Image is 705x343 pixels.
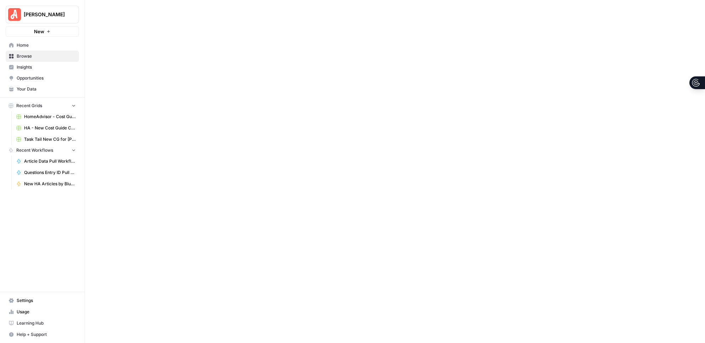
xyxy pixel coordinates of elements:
[8,8,21,21] img: Angi Logo
[13,134,79,145] a: Task Tail New CG for [PERSON_NAME] Grid
[6,6,79,23] button: Workspace: Angi
[17,42,76,48] span: Home
[6,62,79,73] a: Insights
[17,331,76,338] span: Help + Support
[6,51,79,62] a: Browse
[6,145,79,156] button: Recent Workflows
[24,114,76,120] span: HomeAdvisor - Cost Guide Updates
[16,147,53,153] span: Recent Workflows
[34,28,44,35] span: New
[24,158,76,164] span: Article Data Pull Workflow
[6,40,79,51] a: Home
[17,320,76,326] span: Learning Hub
[17,75,76,81] span: Opportunities
[17,309,76,315] span: Usage
[13,122,79,134] a: HA - New Cost Guide Creation Grid
[17,297,76,304] span: Settings
[6,306,79,318] a: Usage
[6,318,79,329] a: Learning Hub
[6,100,79,111] button: Recent Grids
[6,295,79,306] a: Settings
[24,136,76,143] span: Task Tail New CG for [PERSON_NAME] Grid
[17,64,76,70] span: Insights
[16,103,42,109] span: Recent Grids
[24,181,76,187] span: New HA Articles by Blueprint
[24,125,76,131] span: HA - New Cost Guide Creation Grid
[13,156,79,167] a: Article Data Pull Workflow
[13,111,79,122] a: HomeAdvisor - Cost Guide Updates
[17,53,76,59] span: Browse
[24,169,76,176] span: Questions Entry ID Pull Workflow
[6,83,79,95] a: Your Data
[17,86,76,92] span: Your Data
[6,72,79,84] a: Opportunities
[13,167,79,178] a: Questions Entry ID Pull Workflow
[13,178,79,190] a: New HA Articles by Blueprint
[6,26,79,37] button: New
[24,11,67,18] span: [PERSON_NAME]
[6,329,79,340] button: Help + Support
